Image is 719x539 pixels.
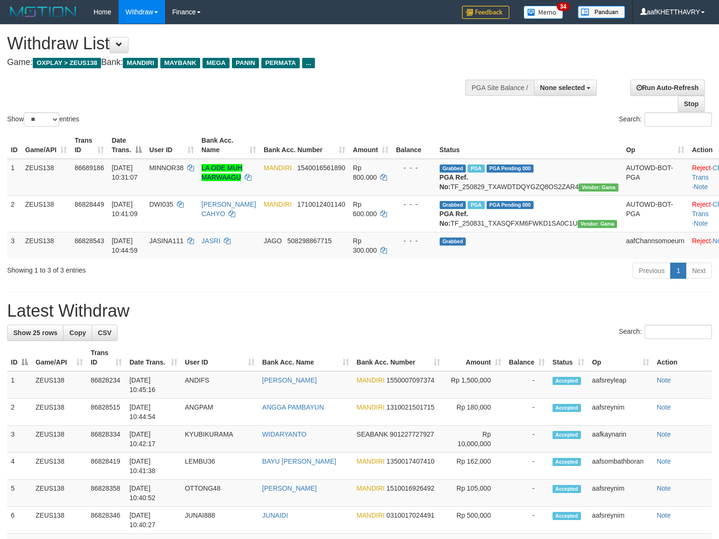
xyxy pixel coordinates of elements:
td: aafChannsomoeurn [622,232,688,259]
span: Rp 600.000 [353,201,377,218]
span: 86689186 [74,164,104,172]
td: 2 [7,195,21,232]
button: None selected [534,80,597,96]
td: [DATE] 10:41:38 [126,453,181,480]
div: Showing 1 to 3 of 3 entries [7,262,293,275]
td: 86828346 [87,507,126,534]
span: DWI035 [149,201,174,208]
td: Rp 10,000,000 [444,426,505,453]
a: Show 25 rows [7,325,64,341]
span: Grabbed [440,164,466,173]
span: Accepted [553,377,581,385]
span: MAYBANK [160,58,200,68]
td: aafkaynarin [588,426,653,453]
a: Previous [633,263,671,279]
span: PERMATA [261,58,300,68]
span: Rp 800.000 [353,164,377,181]
td: 4 [7,453,32,480]
td: 1 [7,371,32,399]
a: Stop [678,96,705,112]
th: Trans ID: activate to sort column ascending [87,344,126,371]
a: [PERSON_NAME] [262,484,317,492]
span: OXPLAY > ZEUS138 [33,58,101,68]
th: Op: activate to sort column ascending [622,132,688,159]
td: ZEUS138 [32,371,87,399]
td: ZEUS138 [21,195,71,232]
span: Copy 1540016561890 to clipboard [297,164,345,172]
span: Show 25 rows [13,329,57,337]
td: aafsreynim [588,480,653,507]
td: ZEUS138 [32,507,87,534]
td: ZEUS138 [21,159,71,196]
img: panduan.png [578,6,625,18]
td: LEMBU36 [181,453,258,480]
td: [DATE] 10:45:16 [126,371,181,399]
input: Search: [645,112,712,127]
h1: Withdraw List [7,34,470,53]
span: Copy 1710012401140 to clipboard [297,201,345,208]
th: Date Trans.: activate to sort column ascending [126,344,181,371]
span: MANDIRI [357,403,385,411]
th: Bank Acc. Number: activate to sort column ascending [260,132,349,159]
th: User ID: activate to sort column ascending [181,344,258,371]
span: [DATE] 10:44:59 [111,237,138,254]
select: Showentries [24,112,59,127]
img: Feedback.jpg [462,6,509,19]
td: ZEUS138 [32,426,87,453]
th: Bank Acc. Number: activate to sort column ascending [353,344,444,371]
td: Rp 162,000 [444,453,505,480]
a: JUNAIDI [262,512,288,519]
td: ANDIFS [181,371,258,399]
span: Accepted [553,458,581,466]
td: aafsreyleap [588,371,653,399]
a: Note [657,376,671,384]
td: Rp 180,000 [444,399,505,426]
span: MINNOR38 [149,164,184,172]
span: MANDIRI [123,58,158,68]
th: Trans ID: activate to sort column ascending [71,132,108,159]
span: CSV [98,329,111,337]
a: Note [657,457,671,465]
label: Show entries [7,112,79,127]
th: Balance: activate to sort column ascending [505,344,549,371]
span: Copy 1510016926492 to clipboard [387,484,434,492]
a: LA ODE MUH MARWAAGU [202,164,242,181]
span: MEGA [203,58,230,68]
td: ZEUS138 [21,232,71,259]
div: - - - [396,163,432,173]
span: Copy 901227727927 to clipboard [390,430,434,438]
span: Copy 1350017407410 to clipboard [387,457,434,465]
th: Action [653,344,712,371]
span: Accepted [553,404,581,412]
img: MOTION_logo.png [7,5,79,19]
div: PGA Site Balance / [465,80,534,96]
td: 6 [7,507,32,534]
a: Note [694,219,708,227]
td: AUTOWD-BOT-PGA [622,195,688,232]
span: Copy 1310021501715 to clipboard [387,403,434,411]
span: [DATE] 10:31:07 [111,164,138,181]
a: Note [657,512,671,519]
a: Note [657,430,671,438]
span: PANIN [232,58,259,68]
th: Op: activate to sort column ascending [588,344,653,371]
td: 3 [7,426,32,453]
a: Note [694,183,708,191]
span: None selected [540,84,585,91]
td: 86828334 [87,426,126,453]
td: 86828419 [87,453,126,480]
th: Amount: activate to sort column ascending [349,132,392,159]
span: MANDIRI [357,484,385,492]
td: - [505,426,549,453]
th: Game/API: activate to sort column ascending [21,132,71,159]
td: 1 [7,159,21,196]
span: Vendor URL: https://trx31.1velocity.biz [578,220,618,228]
span: Grabbed [440,238,466,246]
span: 86828543 [74,237,104,245]
a: Reject [692,164,711,172]
th: ID: activate to sort column descending [7,344,32,371]
td: [DATE] 10:42:17 [126,426,181,453]
th: User ID: activate to sort column ascending [146,132,198,159]
input: Search: [645,325,712,339]
th: Status [436,132,622,159]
